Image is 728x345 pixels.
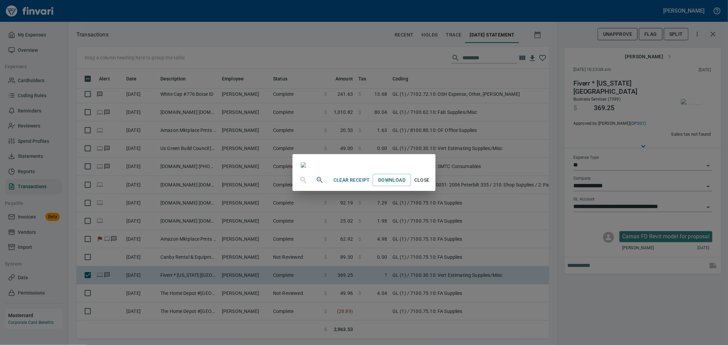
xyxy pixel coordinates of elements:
[414,176,430,184] span: Close
[331,174,373,186] button: Clear Receipt
[373,174,411,186] a: Download
[333,176,370,184] span: Clear Receipt
[378,176,405,184] span: Download
[411,174,433,186] button: Close
[301,162,306,168] img: receipts%2Ftapani%2F2025-09-15%2FQAHtf9ZMQrZHI3Smwu1FOHNDSz53__YSZM3gURRFTxRf0BO9kG_body.jpg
